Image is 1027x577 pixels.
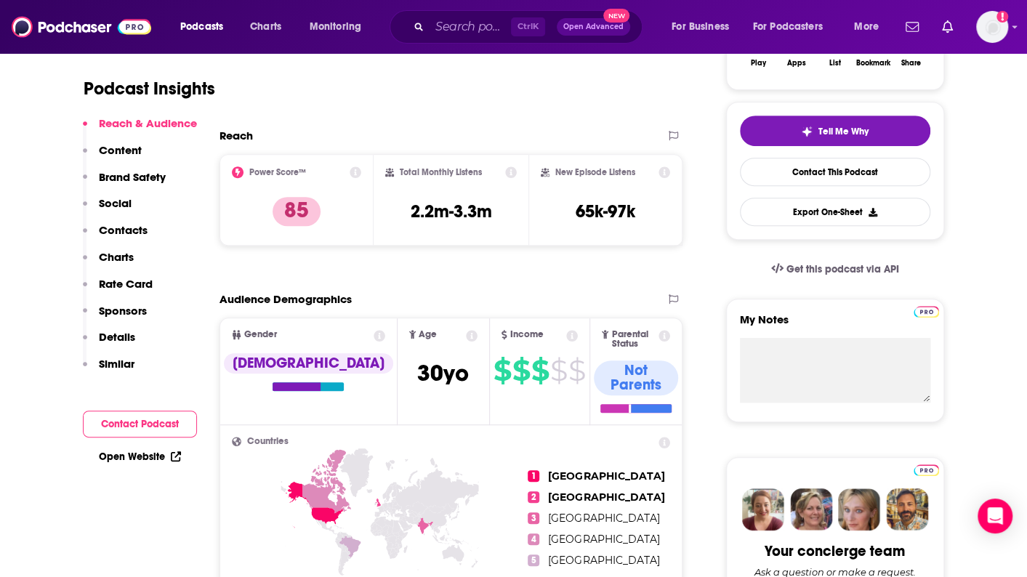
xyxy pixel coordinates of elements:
[99,143,142,157] p: Content
[548,554,659,567] span: [GEOGRAPHIC_DATA]
[512,359,530,382] span: $
[83,357,134,384] button: Similar
[790,488,832,530] img: Barbara Profile
[976,11,1008,43] button: Show profile menu
[740,116,930,146] button: tell me why sparkleTell Me Why
[83,116,197,143] button: Reach & Audience
[83,143,142,170] button: Content
[528,470,539,482] span: 1
[818,126,869,137] span: Tell Me Why
[855,59,890,68] div: Bookmark
[976,11,1008,43] span: Logged in as kkitamorn
[576,201,635,222] h3: 65k-97k
[220,292,352,306] h2: Audience Demographics
[410,201,491,222] h3: 2.2m-3.3m
[99,170,166,184] p: Brand Safety
[753,17,823,37] span: For Podcasters
[419,330,437,339] span: Age
[220,129,253,142] h2: Reach
[83,196,132,223] button: Social
[12,13,151,41] img: Podchaser - Follow, Share and Rate Podcasts
[914,462,939,476] a: Pro website
[740,198,930,226] button: Export One-Sheet
[99,250,134,264] p: Charts
[829,59,841,68] div: List
[99,330,135,344] p: Details
[250,17,281,37] span: Charts
[403,10,656,44] div: Search podcasts, credits, & more...
[978,499,1012,533] div: Open Intercom Messenger
[936,15,959,39] a: Show notifications dropdown
[744,15,844,39] button: open menu
[83,411,197,437] button: Contact Podcast
[244,330,277,339] span: Gender
[900,15,925,39] a: Show notifications dropdown
[603,9,629,23] span: New
[787,59,806,68] div: Apps
[568,359,585,382] span: $
[844,15,897,39] button: open menu
[786,263,898,275] span: Get this podcast via API
[417,359,469,387] span: 30 yo
[996,11,1008,23] svg: Add a profile image
[740,158,930,186] a: Contact This Podcast
[594,360,679,395] div: Not Parents
[914,304,939,318] a: Pro website
[249,167,306,177] h2: Power Score™
[801,126,813,137] img: tell me why sparkle
[83,250,134,277] button: Charts
[511,17,545,36] span: Ctrl K
[84,78,215,100] h1: Podcast Insights
[661,15,747,39] button: open menu
[170,15,242,39] button: open menu
[611,330,656,349] span: Parental Status
[886,488,928,530] img: Jon Profile
[901,59,921,68] div: Share
[241,15,290,39] a: Charts
[99,304,147,318] p: Sponsors
[548,533,659,546] span: [GEOGRAPHIC_DATA]
[83,170,166,197] button: Brand Safety
[740,312,930,338] label: My Notes
[765,542,905,560] div: Your concierge team
[548,491,664,504] span: [GEOGRAPHIC_DATA]
[510,330,544,339] span: Income
[548,512,659,525] span: [GEOGRAPHIC_DATA]
[550,359,567,382] span: $
[83,223,148,250] button: Contacts
[548,469,664,483] span: [GEOGRAPHIC_DATA]
[247,437,289,446] span: Countries
[99,357,134,371] p: Similar
[760,251,911,287] a: Get this podcast via API
[310,17,361,37] span: Monitoring
[299,15,380,39] button: open menu
[751,59,766,68] div: Play
[854,17,879,37] span: More
[430,15,511,39] input: Search podcasts, credits, & more...
[99,196,132,210] p: Social
[180,17,223,37] span: Podcasts
[557,18,630,36] button: Open AdvancedNew
[83,304,147,331] button: Sponsors
[273,197,321,226] p: 85
[531,359,549,382] span: $
[563,23,624,31] span: Open Advanced
[224,353,393,374] div: [DEMOGRAPHIC_DATA]
[400,167,482,177] h2: Total Monthly Listens
[555,167,635,177] h2: New Episode Listens
[99,451,181,463] a: Open Website
[672,17,729,37] span: For Business
[83,277,153,304] button: Rate Card
[528,554,539,566] span: 5
[742,488,784,530] img: Sydney Profile
[976,11,1008,43] img: User Profile
[838,488,880,530] img: Jules Profile
[99,277,153,291] p: Rate Card
[99,223,148,237] p: Contacts
[914,464,939,476] img: Podchaser Pro
[83,330,135,357] button: Details
[914,306,939,318] img: Podchaser Pro
[528,533,539,545] span: 4
[494,359,511,382] span: $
